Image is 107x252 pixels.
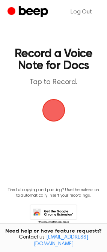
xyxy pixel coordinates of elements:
[8,5,50,19] a: Beep
[5,234,102,248] span: Contact us
[14,48,93,72] h1: Record a Voice Note for Docs
[6,187,101,199] p: Tired of copying and pasting? Use the extension to automatically insert your recordings.
[42,99,65,122] button: Beep Logo
[63,3,99,21] a: Log Out
[14,78,93,87] p: Tap to Record.
[34,235,88,247] a: [EMAIL_ADDRESS][DOMAIN_NAME]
